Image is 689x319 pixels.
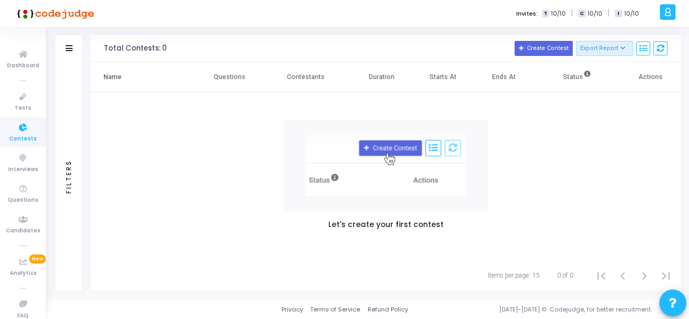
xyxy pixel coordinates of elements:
[6,226,40,236] span: Candidates
[515,41,573,56] button: Create Contest
[571,8,573,19] span: |
[310,305,360,314] a: Terms of Service
[260,62,351,92] th: Contestants
[64,117,74,236] div: Filters
[199,62,261,92] th: Questions
[634,265,655,286] button: Next page
[608,8,609,19] span: |
[473,62,535,92] th: Ends At
[412,62,474,92] th: Starts At
[29,254,46,264] span: New
[542,10,549,18] span: T
[655,265,677,286] button: Last page
[7,61,39,70] span: Dashboard
[13,3,94,24] img: logo
[590,265,612,286] button: First page
[10,269,37,278] span: Analytics
[624,9,639,18] span: 10/10
[351,62,412,92] th: Duration
[8,165,38,174] span: Interviews
[532,271,540,280] div: 15
[104,44,167,53] div: Total Contests: 0
[535,62,620,92] th: Status
[620,62,681,92] th: Actions
[328,221,444,230] h5: Let's create your first contest
[368,305,408,314] a: Refund Policy
[282,305,303,314] a: Privacy
[408,305,676,314] div: [DATE]-[DATE] © Codejudge, for better recruitment.
[15,104,31,113] span: Tests
[557,271,573,280] div: 0 of 0
[488,271,530,280] div: Items per page:
[551,9,566,18] span: 10/10
[588,9,602,18] span: 10/10
[90,62,199,92] th: Name
[8,196,38,205] span: Questions
[516,9,538,18] label: Invites:
[576,41,634,56] button: Export Report
[284,120,488,211] img: new test/contest
[9,134,37,144] span: Contests
[615,10,622,18] span: I
[612,265,634,286] button: Previous page
[578,10,585,18] span: C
